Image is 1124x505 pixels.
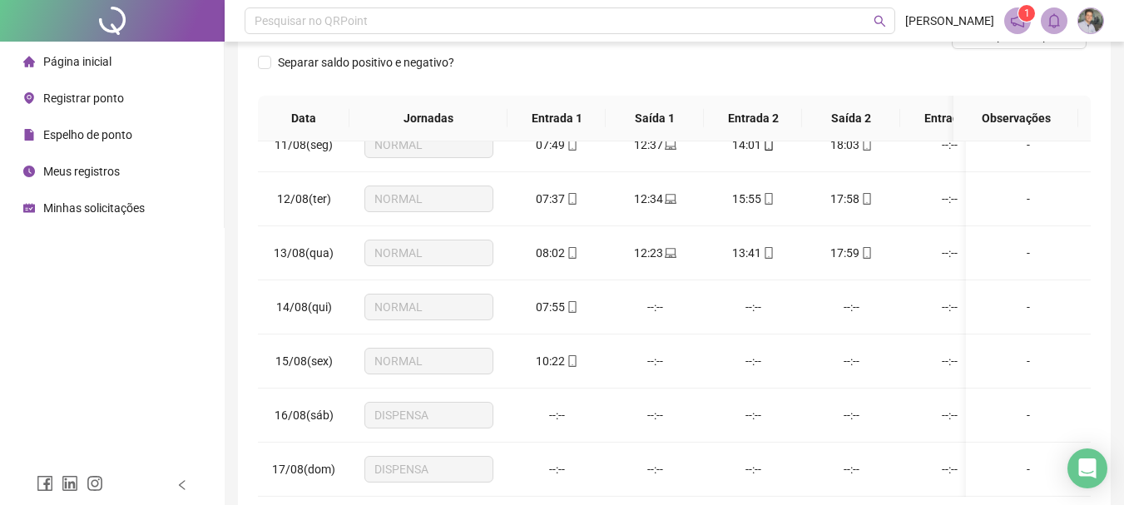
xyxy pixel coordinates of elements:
div: 15:55 [717,190,789,208]
div: --:-- [815,298,887,316]
span: NORMAL [374,349,483,374]
div: --:-- [619,460,691,478]
span: mobile [859,247,873,259]
span: search [874,15,886,27]
span: left [176,479,188,491]
div: 12:37 [619,136,691,154]
div: Open Intercom Messenger [1067,448,1107,488]
span: 13/08(qua) [274,246,334,260]
span: 1 [1024,7,1030,19]
th: Jornadas [349,96,508,141]
span: [PERSON_NAME] [905,12,994,30]
th: Entrada 2 [704,96,802,141]
span: 14/08(qui) [276,300,332,314]
div: - [979,460,1077,478]
span: mobile [761,247,775,259]
div: --:-- [914,352,985,370]
span: NORMAL [374,132,483,157]
div: 12:34 [619,190,691,208]
span: 11/08(seg) [275,138,333,151]
span: mobile [565,301,578,313]
span: mobile [565,355,578,367]
span: environment [23,92,35,104]
span: Página inicial [43,55,111,68]
div: --:-- [914,460,985,478]
span: Registrar ponto [43,92,124,105]
div: 18:03 [815,136,887,154]
span: 15/08(sex) [275,354,333,368]
span: file [23,129,35,141]
th: Saída 1 [606,96,704,141]
span: NORMAL [374,186,483,211]
th: Data [258,96,349,141]
div: - [979,136,1077,154]
span: clock-circle [23,166,35,177]
div: --:-- [914,406,985,424]
span: linkedin [62,475,78,492]
div: --:-- [521,406,592,424]
span: instagram [87,475,103,492]
div: --:-- [717,460,789,478]
div: 17:58 [815,190,887,208]
span: 17/08(dom) [272,463,335,476]
div: 12:23 [619,244,691,262]
div: --:-- [815,406,887,424]
th: Saída 2 [802,96,900,141]
span: mobile [761,139,775,151]
span: schedule [23,202,35,214]
span: 12/08(ter) [277,192,331,205]
span: mobile [859,193,873,205]
div: - [979,190,1077,208]
span: NORMAL [374,295,483,319]
span: Espelho de ponto [43,128,132,141]
div: --:-- [914,298,985,316]
span: laptop [663,139,676,151]
th: Entrada 3 [900,96,998,141]
sup: 1 [1018,5,1035,22]
span: home [23,56,35,67]
span: laptop [663,193,676,205]
div: 07:55 [521,298,592,316]
div: 10:22 [521,352,592,370]
span: notification [1010,13,1025,28]
div: - [979,352,1077,370]
img: 32014 [1078,8,1103,33]
span: Meus registros [43,165,120,178]
span: mobile [761,193,775,205]
span: Minhas solicitações [43,201,145,215]
div: --:-- [619,406,691,424]
span: mobile [859,139,873,151]
div: - [979,244,1077,262]
div: --:-- [521,460,592,478]
span: mobile [565,193,578,205]
div: --:-- [717,298,789,316]
th: Observações [953,96,1078,141]
span: laptop [663,247,676,259]
div: --:-- [914,244,985,262]
span: 16/08(sáb) [275,408,334,422]
div: --:-- [914,190,985,208]
div: --:-- [914,136,985,154]
span: Observações [967,109,1065,127]
div: - [979,406,1077,424]
span: DISPENSA [374,403,483,428]
div: --:-- [717,406,789,424]
span: mobile [565,139,578,151]
th: Entrada 1 [508,96,606,141]
div: --:-- [717,352,789,370]
span: bell [1047,13,1062,28]
span: DISPENSA [374,457,483,482]
div: 13:41 [717,244,789,262]
div: --:-- [619,352,691,370]
div: --:-- [619,298,691,316]
div: 14:01 [717,136,789,154]
div: 08:02 [521,244,592,262]
div: 17:59 [815,244,887,262]
span: Separar saldo positivo e negativo? [271,53,461,72]
div: 07:37 [521,190,592,208]
span: facebook [37,475,53,492]
div: --:-- [815,460,887,478]
span: mobile [565,247,578,259]
div: --:-- [815,352,887,370]
span: NORMAL [374,240,483,265]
